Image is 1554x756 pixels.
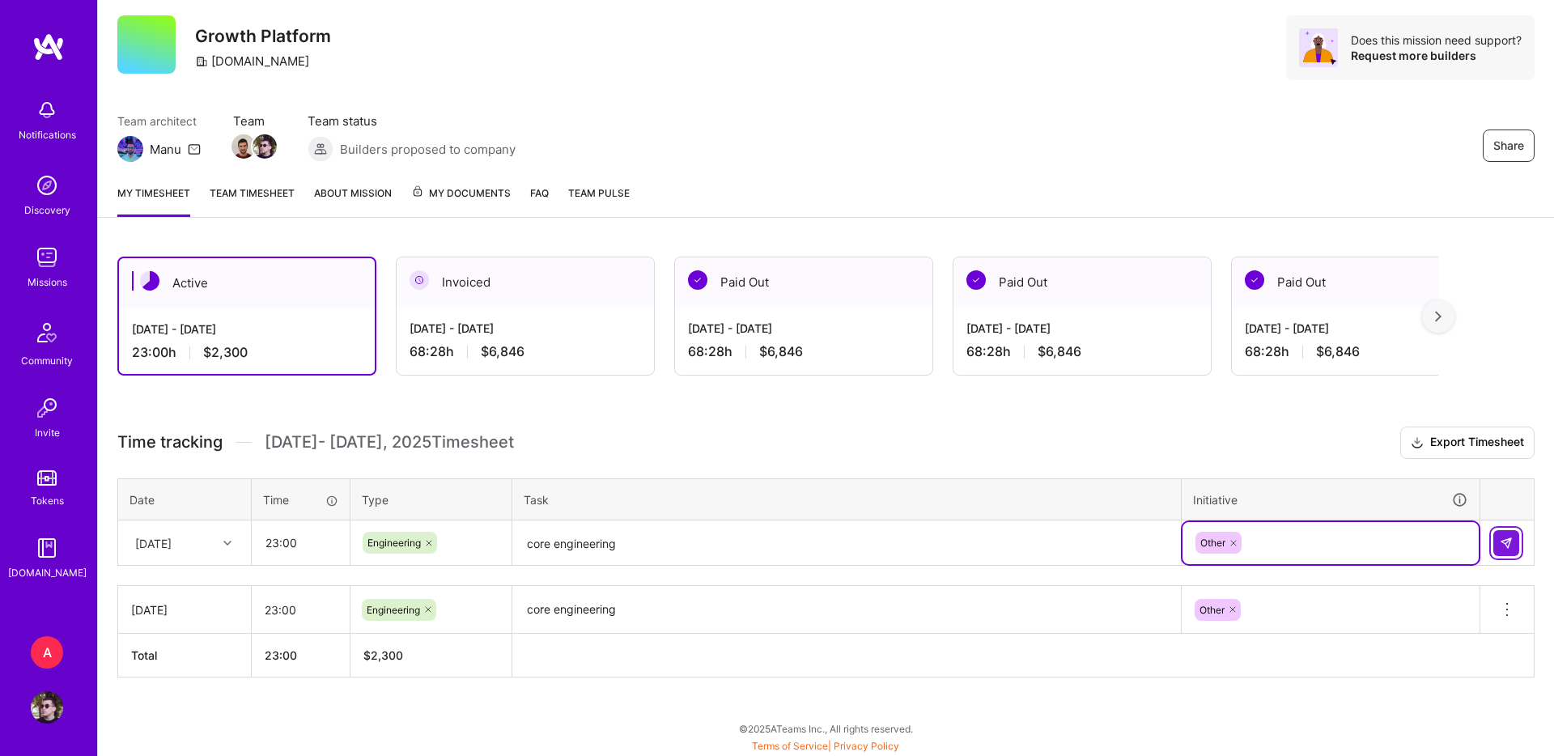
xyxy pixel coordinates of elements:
[1351,48,1522,63] div: Request more builders
[31,94,63,126] img: bell
[308,113,516,130] span: Team status
[397,257,654,307] div: Invoiced
[31,169,63,202] img: discovery
[314,185,392,217] a: About Mission
[27,636,67,669] a: A
[367,604,420,616] span: Engineering
[953,257,1211,307] div: Paid Out
[752,740,828,752] a: Terms of Service
[31,691,63,724] img: User Avatar
[37,470,57,486] img: tokens
[340,141,516,158] span: Builders proposed to company
[966,320,1198,337] div: [DATE] - [DATE]
[19,126,76,143] div: Notifications
[195,55,208,68] i: icon CompanyGray
[688,270,707,290] img: Paid Out
[233,113,275,130] span: Team
[568,185,630,217] a: Team Pulse
[21,352,73,369] div: Community
[514,522,1179,565] textarea: core engineering
[1200,537,1225,549] span: Other
[834,740,899,752] a: Privacy Policy
[253,134,277,159] img: Team Member Avatar
[1400,427,1535,459] button: Export Timesheet
[1245,343,1476,360] div: 68:28 h
[1493,138,1524,154] span: Share
[31,636,63,669] div: A
[28,313,66,352] img: Community
[966,270,986,290] img: Paid Out
[195,53,309,70] div: [DOMAIN_NAME]
[117,113,201,130] span: Team architect
[263,491,338,508] div: Time
[530,185,549,217] a: FAQ
[1316,343,1360,360] span: $6,846
[132,344,362,361] div: 23:00 h
[131,601,238,618] div: [DATE]
[367,537,421,549] span: Engineering
[118,634,252,677] th: Total
[35,424,60,441] div: Invite
[1232,257,1489,307] div: Paid Out
[411,185,511,202] span: My Documents
[27,691,67,724] a: User Avatar
[117,136,143,162] img: Team Architect
[97,708,1554,749] div: © 2025 ATeams Inc., All rights reserved.
[512,478,1182,520] th: Task
[8,564,87,581] div: [DOMAIN_NAME]
[410,320,641,337] div: [DATE] - [DATE]
[118,478,252,520] th: Date
[32,32,65,62] img: logo
[24,202,70,219] div: Discovery
[188,142,201,155] i: icon Mail
[481,343,524,360] span: $6,846
[688,320,919,337] div: [DATE] - [DATE]
[31,241,63,274] img: teamwork
[31,492,64,509] div: Tokens
[1411,435,1424,452] i: icon Download
[117,432,223,452] span: Time tracking
[203,344,248,361] span: $2,300
[231,134,256,159] img: Team Member Avatar
[150,141,181,158] div: Manu
[752,740,899,752] span: |
[350,478,512,520] th: Type
[233,133,254,160] a: Team Member Avatar
[1199,604,1225,616] span: Other
[1245,320,1476,337] div: [DATE] - [DATE]
[117,185,190,217] a: My timesheet
[688,343,919,360] div: 68:28 h
[31,392,63,424] img: Invite
[252,588,350,631] input: HH:MM
[759,343,803,360] span: $6,846
[410,270,429,290] img: Invoiced
[28,274,67,291] div: Missions
[1351,32,1522,48] div: Does this mission need support?
[265,432,514,452] span: [DATE] - [DATE] , 2025 Timesheet
[252,634,350,677] th: 23:00
[568,187,630,199] span: Team Pulse
[119,258,375,308] div: Active
[363,648,403,662] span: $ 2,300
[140,271,159,291] img: Active
[966,343,1198,360] div: 68:28 h
[308,136,333,162] img: Builders proposed to company
[1299,28,1338,67] img: Avatar
[132,321,362,338] div: [DATE] - [DATE]
[1193,491,1468,509] div: Initiative
[410,343,641,360] div: 68:28 h
[1245,270,1264,290] img: Paid Out
[31,532,63,564] img: guide book
[223,539,231,547] i: icon Chevron
[210,185,295,217] a: Team timesheet
[253,521,349,564] input: HH:MM
[411,185,511,217] a: My Documents
[1500,537,1513,550] img: Submit
[1483,130,1535,162] button: Share
[1038,343,1081,360] span: $6,846
[675,257,932,307] div: Paid Out
[1493,530,1521,556] div: null
[195,26,331,46] h3: Growth Platform
[1435,311,1441,322] img: right
[514,588,1179,632] textarea: core engineering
